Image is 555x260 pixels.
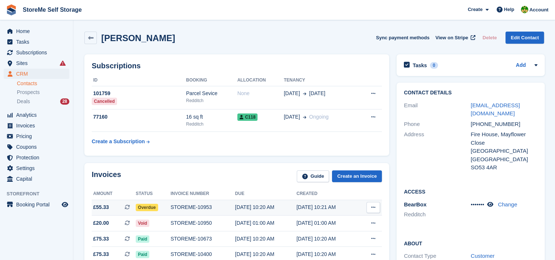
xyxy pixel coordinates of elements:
span: Home [16,26,60,36]
a: menu [4,110,69,120]
div: 101759 [92,90,186,97]
div: [DATE] 10:20 AM [296,235,358,243]
span: C118 [237,113,258,121]
h2: Access [404,188,537,195]
a: menu [4,37,69,47]
span: Void [136,220,149,227]
h2: Contact Details [404,90,537,96]
th: ID [92,75,186,86]
span: Settings [16,163,60,173]
button: Sync payment methods [376,32,430,44]
button: Delete [479,32,500,44]
div: 28 [60,98,69,105]
span: Tasks [16,37,60,47]
span: Sites [16,58,60,68]
span: Paid [136,251,149,258]
span: [DATE] [309,90,325,97]
span: View on Stripe [435,34,468,41]
div: [GEOGRAPHIC_DATA] [471,147,537,155]
a: Create a Subscription [92,135,150,148]
span: Help [504,6,514,13]
div: Fire House, Mayflower Close [471,130,537,147]
span: BearBox [404,201,427,207]
span: Account [529,6,548,14]
span: Deals [17,98,30,105]
th: Tenancy [284,75,357,86]
span: Ongoing [309,114,329,120]
span: £55.33 [93,203,109,211]
div: Address [404,130,471,172]
div: Cancelled [92,98,117,105]
span: [DATE] [284,113,300,121]
th: Allocation [237,75,284,86]
a: Deals 28 [17,98,69,105]
th: Status [136,188,171,200]
div: Redditch [186,97,237,104]
div: STOREME-10950 [171,219,235,227]
img: stora-icon-8386f47178a22dfd0bd8f6a31ec36ba5ce8667c1dd55bd0f319d3a0aa187defe.svg [6,4,17,15]
div: [DATE] 01:00 AM [296,219,358,227]
h2: Tasks [413,62,427,69]
a: menu [4,58,69,68]
span: Capital [16,174,60,184]
a: Customer [471,253,494,259]
span: CRM [16,69,60,79]
th: Due [235,188,296,200]
a: Add [516,61,526,70]
div: [DATE] 01:00 AM [235,219,296,227]
a: Contacts [17,80,69,87]
h2: [PERSON_NAME] [101,33,175,43]
div: Create a Subscription [92,138,145,145]
a: Change [498,201,517,207]
a: Prospects [17,89,69,96]
a: menu [4,142,69,152]
div: None [237,90,284,97]
a: menu [4,69,69,79]
span: Coupons [16,142,60,152]
a: Create an Invoice [332,170,382,183]
a: Preview store [61,200,69,209]
span: £75.33 [93,235,109,243]
div: Email [404,101,471,118]
div: [DATE] 10:20 AM [296,250,358,258]
a: StoreMe Self Storage [20,4,85,16]
a: menu [4,47,69,58]
th: Invoice number [171,188,235,200]
span: £75.33 [93,250,109,258]
span: Overdue [136,204,158,211]
div: STOREME-10673 [171,235,235,243]
div: [DATE] 10:20 AM [235,235,296,243]
a: menu [4,131,69,141]
h2: Invoices [92,170,121,183]
span: Subscriptions [16,47,60,58]
a: menu [4,174,69,184]
div: Phone [404,120,471,129]
a: menu [4,163,69,173]
a: View on Stripe [432,32,477,44]
div: STOREME-10400 [171,250,235,258]
span: Create [468,6,482,13]
span: Invoices [16,120,60,131]
a: menu [4,152,69,163]
a: [EMAIL_ADDRESS][DOMAIN_NAME] [471,102,520,117]
div: Redditch [186,121,237,127]
span: ••••••• [471,201,484,207]
div: [DATE] 10:20 AM [235,203,296,211]
a: Guide [297,170,329,183]
th: Amount [92,188,136,200]
h2: About [404,239,537,247]
span: Storefront [7,190,73,198]
span: [DATE] [284,90,300,97]
span: £20.00 [93,219,109,227]
div: [PHONE_NUMBER] [471,120,537,129]
div: SO53 4AR [471,163,537,172]
div: STOREME-10953 [171,203,235,211]
span: Analytics [16,110,60,120]
a: menu [4,120,69,131]
li: Redditch [404,210,471,219]
a: Edit Contact [505,32,544,44]
div: 77160 [92,113,186,121]
div: [DATE] 10:20 AM [235,250,296,258]
th: Created [296,188,358,200]
span: Protection [16,152,60,163]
